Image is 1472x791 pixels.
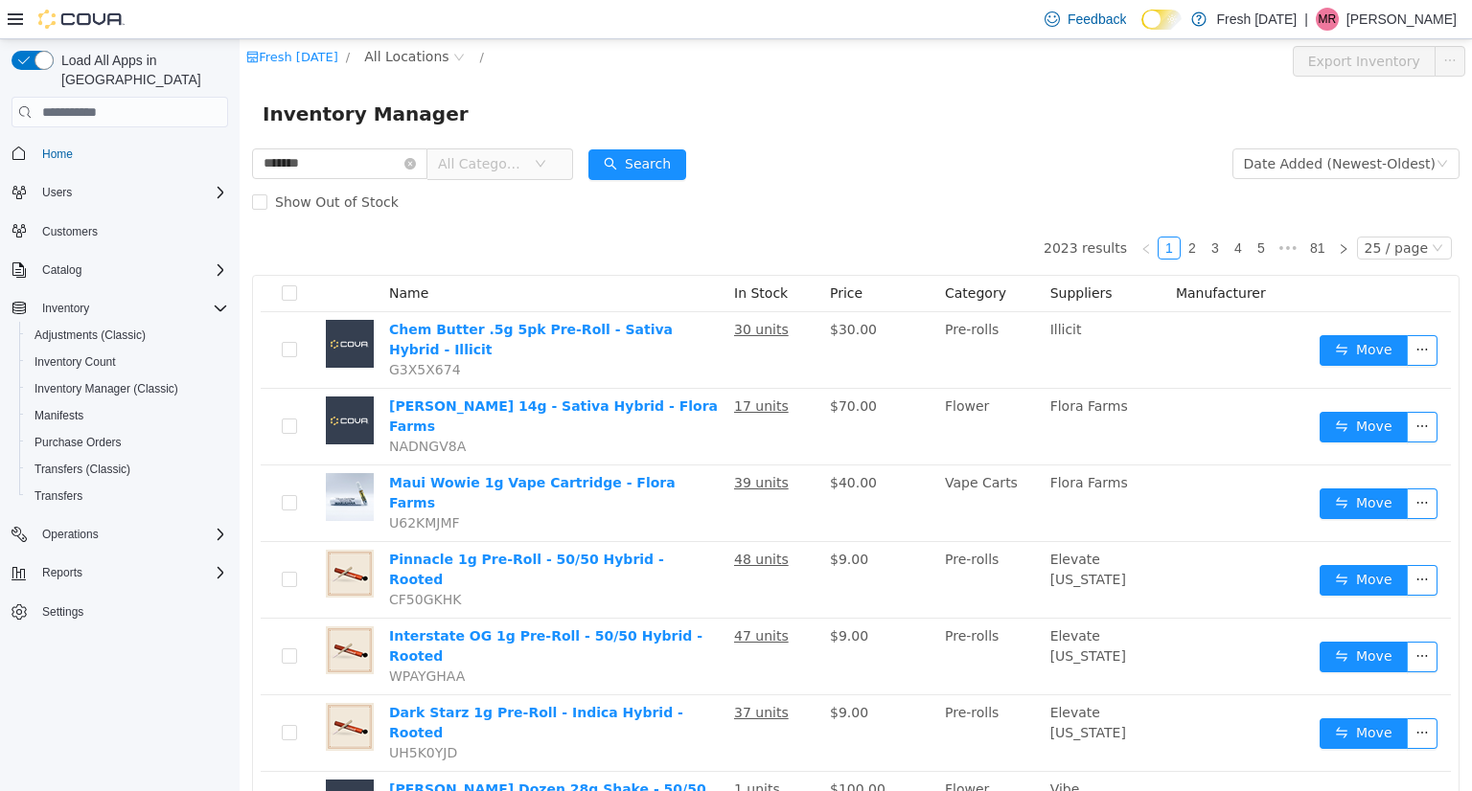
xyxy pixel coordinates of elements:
a: Pinnacle 1g Pre-Roll - 50/50 Hybrid - Rooted [149,512,425,548]
td: Vape Carts [698,426,803,503]
span: Transfers (Classic) [34,462,130,477]
span: Reports [42,565,82,580]
span: Home [42,147,73,162]
img: Baker's Dozen 28g Shake - 50/50 Hybrid - VIBE placeholder [86,740,134,788]
a: Adjustments (Classic) [27,324,153,347]
button: icon: swapMove [1080,679,1168,710]
img: Lazer Wolf 14g - Sativa Hybrid - Flora Farms placeholder [86,357,134,405]
span: MR [1319,8,1337,31]
span: Manufacturer [936,246,1026,261]
span: NADNGV8A [149,399,226,415]
span: Operations [34,523,228,546]
span: Purchase Orders [34,435,122,450]
button: Customers [4,217,236,245]
p: [PERSON_NAME] [1346,8,1457,31]
button: Transfers (Classic) [19,456,236,483]
a: [PERSON_NAME] Dozen 28g Shake - 50/50 Hybrid - VIBE [149,742,467,778]
button: Catalog [4,257,236,283]
span: Name [149,246,189,261]
button: Inventory [4,295,236,322]
button: Inventory Manager (Classic) [19,375,236,402]
button: icon: searchSearch [349,110,447,141]
div: Mac Ricketts [1316,8,1339,31]
span: Elevate [US_STATE] [811,589,886,624]
td: Flower [698,350,803,426]
span: Transfers [27,485,228,508]
i: icon: shop [7,11,19,24]
i: icon: close-circle [165,119,176,130]
li: 4 [987,197,1010,220]
button: icon: ellipsis [1167,373,1198,403]
img: Cova [38,10,125,29]
button: Adjustments (Classic) [19,322,236,349]
a: Inventory Count [27,350,124,373]
span: Transfers [34,488,82,504]
li: 1 [918,197,941,220]
p: Fresh [DATE] [1216,8,1297,31]
span: Elevate [US_STATE] [811,512,886,548]
button: Purchase Orders [19,429,236,456]
span: Suppliers [811,246,873,261]
button: Settings [4,598,236,625]
span: $100.00 [590,742,646,757]
span: Purchase Orders [27,431,228,454]
span: Home [34,141,228,165]
img: Pinnacle 1g Pre-Roll - 50/50 Hybrid - Rooted hero shot [86,510,134,558]
button: icon: ellipsis [1167,526,1198,556]
span: Settings [42,604,83,620]
span: Price [590,246,623,261]
a: icon: shopFresh [DATE] [7,11,99,25]
span: / [241,11,244,25]
nav: Complex example [11,131,228,675]
li: Next Page [1092,197,1115,220]
span: Settings [34,599,228,623]
button: Reports [34,561,90,584]
a: Manifests [27,404,91,427]
u: 39 units [494,436,549,451]
button: icon: ellipsis [1195,7,1226,37]
button: icon: ellipsis [1167,602,1198,633]
td: Pre-rolls [698,503,803,579]
img: Dark Starz 1g Pre-Roll - Indica Hybrid - Rooted hero shot [86,664,134,712]
button: icon: swapMove [1080,602,1168,633]
a: Interstate OG 1g Pre-Roll - 50/50 Hybrid - Rooted [149,589,463,624]
span: Inventory Manager (Classic) [34,381,178,396]
button: icon: swapMove [1080,526,1168,556]
button: icon: ellipsis [1167,449,1198,480]
a: 4 [988,198,1009,219]
u: 17 units [494,359,549,374]
button: icon: ellipsis [1167,679,1198,710]
a: 2 [942,198,963,219]
span: Elevate [US_STATE] [811,666,886,701]
span: Vibe [811,742,840,757]
span: Customers [42,224,98,239]
td: Pre-rolls [698,273,803,350]
button: Transfers [19,483,236,509]
button: icon: swapMove [1080,296,1168,327]
input: Dark Mode [1141,10,1182,30]
span: Manifests [34,408,83,423]
button: Manifests [19,402,236,429]
li: 2023 results [804,197,887,220]
i: icon: down [295,119,307,132]
button: Reports [4,559,236,586]
span: Adjustments (Classic) [27,324,228,347]
span: $9.00 [590,589,629,604]
span: $9.00 [590,666,629,681]
span: Users [34,181,228,204]
span: Users [42,185,72,200]
button: Home [4,139,236,167]
span: CF50GKHK [149,553,221,568]
button: icon: swapMove [1080,449,1168,480]
a: Transfers [27,485,90,508]
li: 5 [1010,197,1033,220]
td: Pre-rolls [698,579,803,656]
span: Customers [34,219,228,243]
button: Users [34,181,80,204]
a: Inventory Manager (Classic) [27,377,186,400]
span: $30.00 [590,282,637,298]
img: Chem Butter .5g 5pk Pre-Roll - Sativa Hybrid - Illicit placeholder [86,281,134,328]
span: WPAYGHAA [149,629,225,644]
button: Inventory [34,297,97,320]
button: Users [4,179,236,206]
